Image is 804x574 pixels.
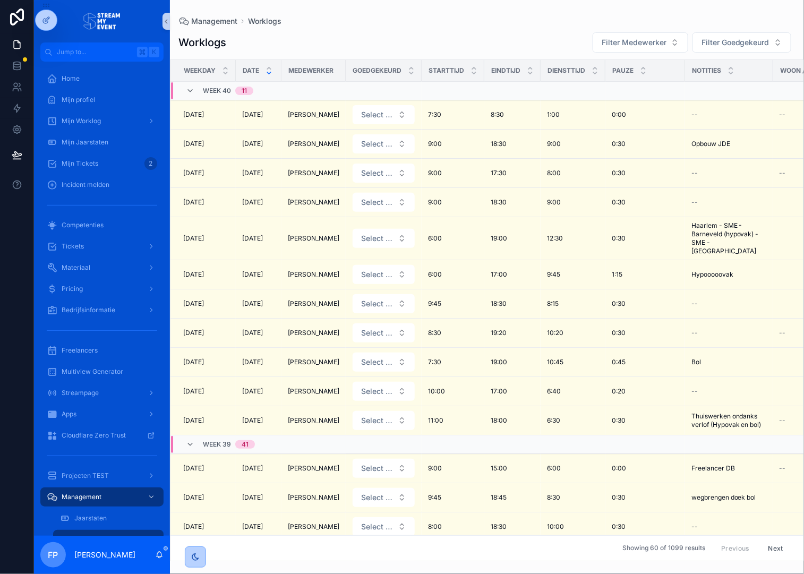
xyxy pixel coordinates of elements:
span: Select a Goedgekeurd [361,269,394,280]
span: Pauze [612,66,634,75]
span: [DATE] [242,522,263,531]
span: [DATE] [242,416,263,425]
span: [PERSON_NAME] [288,198,339,207]
span: 17:00 [491,387,507,396]
h1: Worklogs [178,35,226,50]
span: 8:00 [428,522,442,531]
span: 9:45 [428,299,441,308]
span: 7:30 [428,110,441,119]
button: Next [761,540,791,556]
span: Competenties [62,221,104,229]
span: 0:00 [612,110,626,119]
span: 9:45 [547,270,560,279]
button: Select Button [353,517,415,536]
span: -- [780,110,786,119]
a: Mijn profiel [40,90,164,109]
span: Select a Goedgekeurd [361,168,394,178]
span: Tickets [62,242,84,251]
span: -- [691,198,698,207]
span: [DATE] [183,493,204,502]
span: -- [780,464,786,473]
span: 19:00 [491,358,507,366]
span: 7:30 [428,358,441,366]
button: Select Button [692,32,791,53]
span: Select a Goedgekeurd [361,298,394,309]
span: 0:30 [612,329,626,337]
span: Home [62,74,80,83]
span: Diensttijd [548,66,585,75]
span: 18:00 [491,416,507,425]
span: Freelancers [62,346,98,355]
span: 8:30 [491,110,504,119]
span: 9:00 [547,198,561,207]
span: -- [691,522,698,531]
span: 6:30 [547,416,560,425]
span: 6:00 [428,270,442,279]
a: Streampage [40,383,164,402]
span: 8:00 [547,169,561,177]
span: [DATE] [242,387,263,396]
button: Select Button [353,411,415,430]
span: [DATE] [242,329,263,337]
span: [PERSON_NAME] [288,522,339,531]
span: Pricing [62,285,83,293]
span: -- [691,329,698,337]
span: Management [62,493,101,501]
span: Incident melden [62,181,109,189]
span: 0:30 [612,234,626,243]
span: Select a Goedgekeurd [361,109,394,120]
div: 2 [144,157,157,170]
span: 0:30 [612,299,626,308]
span: [DATE] [183,140,204,148]
span: [DATE] [242,270,263,279]
span: [DATE] [242,140,263,148]
span: Week 40 [203,87,231,95]
span: Jump to... [57,48,133,56]
span: [DATE] [183,464,204,473]
button: Select Button [353,459,415,478]
a: Pricing [40,279,164,298]
span: Cloudflare Zero Trust [62,431,126,440]
span: 18:30 [491,198,507,207]
span: [DATE] [183,522,204,531]
span: Projecten TEST [62,472,109,480]
span: [PERSON_NAME] [288,169,339,177]
div: scrollable content [34,62,170,536]
span: 9:00 [428,140,442,148]
span: Freelancer DB [691,464,735,473]
span: Select a Goedgekeurd [361,328,394,338]
span: Medewerker [288,66,333,75]
span: 18:30 [491,522,507,531]
span: [PERSON_NAME] [288,234,339,243]
span: 10:20 [547,329,563,337]
a: Mijn Tickets2 [40,154,164,173]
span: Haarlem - SME - Barneveld (hypovak) - SME - [GEOGRAPHIC_DATA] [691,221,767,255]
span: [PERSON_NAME] [288,270,339,279]
a: Home [40,69,164,88]
span: Select a Goedgekeurd [361,233,394,244]
button: Select Button [353,265,415,284]
span: 6:00 [428,234,442,243]
span: 0:30 [612,416,626,425]
a: Multiview Generator [40,362,164,381]
span: [DATE] [242,493,263,502]
span: -- [691,299,698,308]
span: [DATE] [183,329,204,337]
span: Mijn Worklog [62,117,101,125]
a: Freelancers [40,341,164,360]
span: -- [691,169,698,177]
span: [DATE] [183,110,204,119]
a: Worklogs [248,16,281,27]
span: 19:20 [491,329,507,337]
button: Select Button [353,229,415,248]
span: 0:30 [612,198,626,207]
span: Management [191,16,237,27]
span: Opbouw JDE [691,140,730,148]
span: Filter Medewerker [602,37,666,48]
span: 8:15 [547,299,559,308]
span: 0:20 [612,387,626,396]
span: 0:00 [612,464,626,473]
span: Goedgekeurd [353,66,401,75]
span: Thuiswerken ondanks verlof (Hypovak en bol) [691,412,767,429]
span: Mijn Jaarstaten [62,138,108,147]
